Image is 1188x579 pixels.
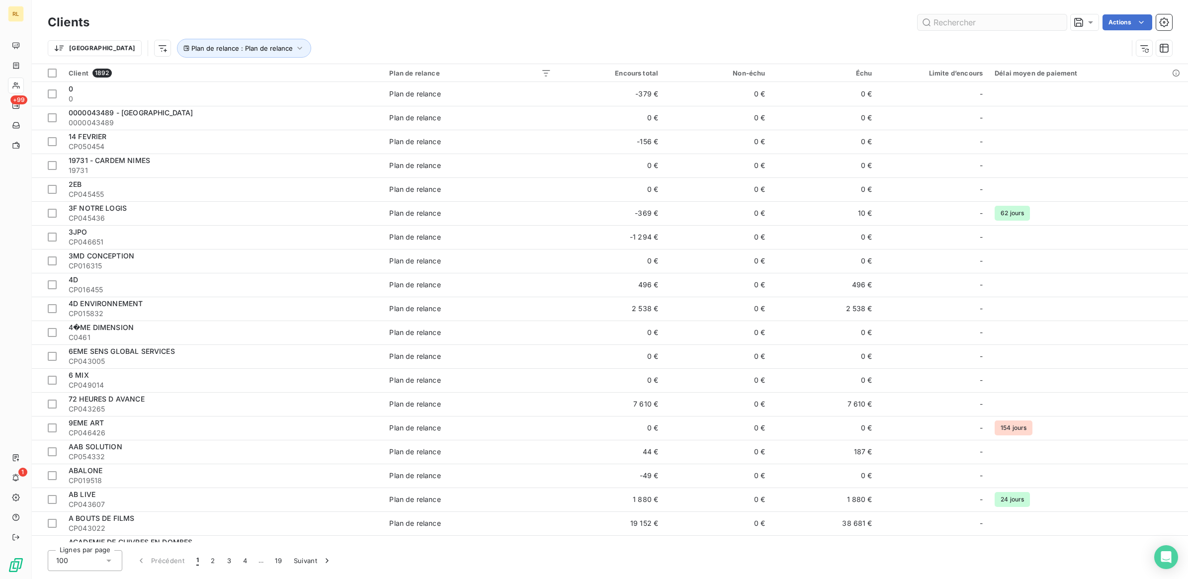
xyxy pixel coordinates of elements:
[557,488,664,511] td: 1 880 €
[980,375,983,385] span: -
[664,344,771,368] td: 0 €
[48,40,142,56] button: [GEOGRAPHIC_DATA]
[771,511,878,535] td: 38 681 €
[664,225,771,249] td: 0 €
[664,297,771,321] td: 0 €
[557,368,664,392] td: 0 €
[389,280,440,290] div: Plan de relance
[69,189,377,199] span: CP045455
[980,208,983,218] span: -
[557,273,664,297] td: 496 €
[980,232,983,242] span: -
[980,304,983,314] span: -
[69,156,150,165] span: 19731 - CARDEM NIMES
[664,416,771,440] td: 0 €
[69,228,87,236] span: 3JPO
[389,495,440,504] div: Plan de relance
[980,328,983,337] span: -
[389,423,440,433] div: Plan de relance
[69,84,73,93] span: 0
[980,137,983,147] span: -
[557,440,664,464] td: 44 €
[389,304,440,314] div: Plan de relance
[980,351,983,361] span: -
[196,556,199,566] span: 1
[69,204,127,212] span: 3F NOTRE LOGIS
[69,309,377,319] span: CP015832
[69,371,89,379] span: 6 MIX
[884,69,983,77] div: Limite d’encours
[389,184,440,194] div: Plan de relance
[389,161,440,170] div: Plan de relance
[130,550,190,571] button: Précédent
[980,471,983,481] span: -
[69,452,377,462] span: CP054332
[664,488,771,511] td: 0 €
[980,161,983,170] span: -
[664,392,771,416] td: 0 €
[557,344,664,368] td: 0 €
[771,416,878,440] td: 0 €
[777,69,872,77] div: Échu
[771,82,878,106] td: 0 €
[771,130,878,154] td: 0 €
[69,332,377,342] span: C0461
[980,423,983,433] span: -
[69,490,95,498] span: AB LIVE
[771,535,878,559] td: 0 €
[92,69,112,78] span: 1892
[664,201,771,225] td: 0 €
[69,237,377,247] span: CP046651
[664,273,771,297] td: 0 €
[771,106,878,130] td: 0 €
[69,538,192,546] span: ACADEMIE DE CUIVRES EN DOMBES
[557,464,664,488] td: -49 €
[995,492,1030,507] span: 24 jours
[69,142,377,152] span: CP050454
[980,399,983,409] span: -
[771,273,878,297] td: 496 €
[69,213,377,223] span: CP045436
[664,368,771,392] td: 0 €
[69,380,377,390] span: CP049014
[288,550,338,571] button: Suivant
[69,395,145,403] span: 72 HEURES D AVANCE
[771,440,878,464] td: 187 €
[389,137,440,147] div: Plan de relance
[69,108,193,117] span: 0000043489 - [GEOGRAPHIC_DATA]
[980,89,983,99] span: -
[69,275,78,284] span: 4D
[995,206,1030,221] span: 62 jours
[995,69,1182,77] div: Délai moyen de paiement
[389,256,440,266] div: Plan de relance
[664,106,771,130] td: 0 €
[69,514,134,522] span: A BOUTS DE FILMS
[389,208,440,218] div: Plan de relance
[389,471,440,481] div: Plan de relance
[1154,545,1178,569] div: Open Intercom Messenger
[664,321,771,344] td: 0 €
[664,130,771,154] td: 0 €
[771,488,878,511] td: 1 880 €
[557,177,664,201] td: 0 €
[10,95,27,104] span: +99
[771,225,878,249] td: 0 €
[69,347,175,355] span: 6EME SENS GLOBAL SERVICES
[191,44,293,52] span: Plan de relance : Plan de relance
[69,466,102,475] span: ABALONE
[269,550,288,571] button: 19
[69,69,88,77] span: Client
[8,557,24,573] img: Logo LeanPay
[664,154,771,177] td: 0 €
[389,113,440,123] div: Plan de relance
[69,251,134,260] span: 3MD CONCEPTION
[995,420,1032,435] span: 154 jours
[771,177,878,201] td: 0 €
[563,69,658,77] div: Encours total
[918,14,1067,30] input: Rechercher
[69,499,377,509] span: CP043607
[389,375,440,385] div: Plan de relance
[557,392,664,416] td: 7 610 €
[48,13,89,31] h3: Clients
[664,440,771,464] td: 0 €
